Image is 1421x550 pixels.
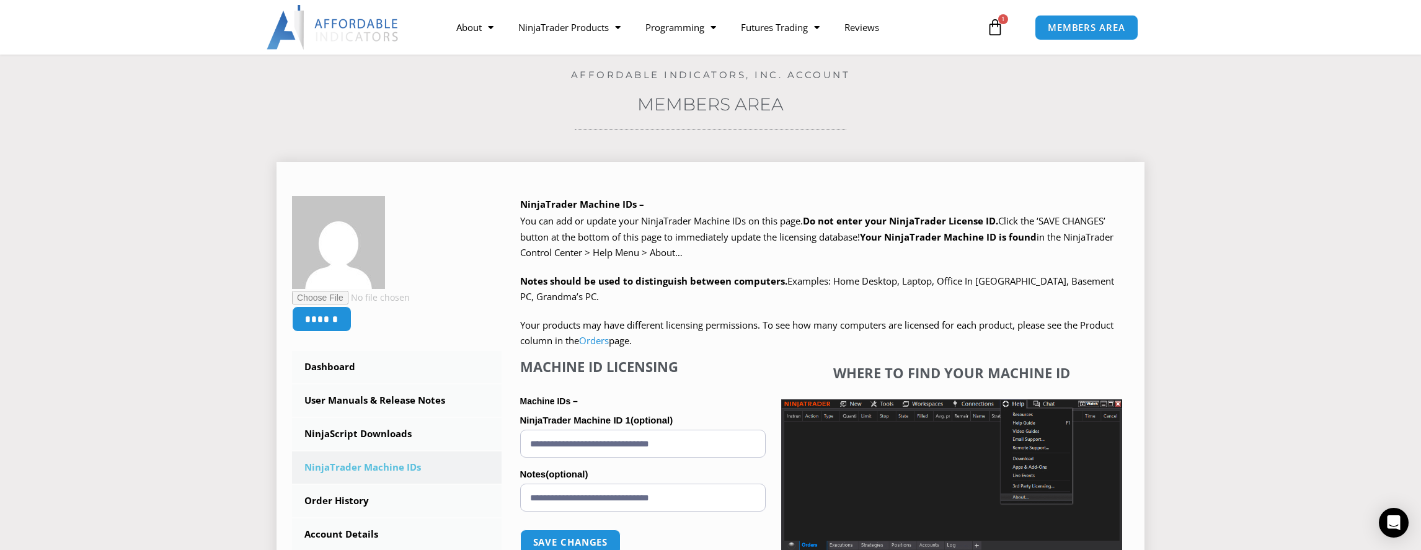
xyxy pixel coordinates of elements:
label: NinjaTrader Machine ID 1 [520,411,766,430]
b: NinjaTrader Machine IDs – [520,198,644,210]
a: 1 [968,9,1022,45]
a: NinjaTrader Machine IDs [292,451,502,484]
span: Click the ‘SAVE CHANGES’ button at the bottom of this page to immediately update the licensing da... [520,215,1113,259]
img: 239d78a75dbcc4ffd0aa499e3decae629ba418f89bc25ef679349b478baa5d12 [292,196,385,289]
strong: Machine IDs – [520,396,578,406]
span: 1 [998,14,1008,24]
span: MEMBERS AREA [1048,23,1125,32]
span: You can add or update your NinjaTrader Machine IDs on this page. [520,215,803,227]
b: Do not enter your NinjaTrader License ID. [803,215,998,227]
strong: Your NinjaTrader Machine ID is found [860,231,1037,243]
a: User Manuals & Release Notes [292,384,502,417]
span: Your products may have different licensing permissions. To see how many computers are licensed fo... [520,319,1113,347]
img: LogoAI | Affordable Indicators – NinjaTrader [267,5,400,50]
label: Notes [520,465,766,484]
span: (optional) [631,415,673,425]
a: NinjaTrader Products [506,13,633,42]
span: (optional) [546,469,588,479]
nav: Menu [444,13,983,42]
h4: Where to find your Machine ID [781,365,1122,381]
a: Order History [292,485,502,517]
a: Orders [579,334,609,347]
strong: Notes should be used to distinguish between computers. [520,275,787,287]
div: Open Intercom Messenger [1379,508,1409,538]
a: Dashboard [292,351,502,383]
span: Examples: Home Desktop, Laptop, Office In [GEOGRAPHIC_DATA], Basement PC, Grandma’s PC. [520,275,1114,303]
h4: Machine ID Licensing [520,358,766,375]
a: Reviews [832,13,892,42]
a: Members Area [637,94,784,115]
a: MEMBERS AREA [1035,15,1138,40]
a: NinjaScript Downloads [292,418,502,450]
a: Programming [633,13,728,42]
a: Affordable Indicators, Inc. Account [571,69,851,81]
a: About [444,13,506,42]
a: Futures Trading [728,13,832,42]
